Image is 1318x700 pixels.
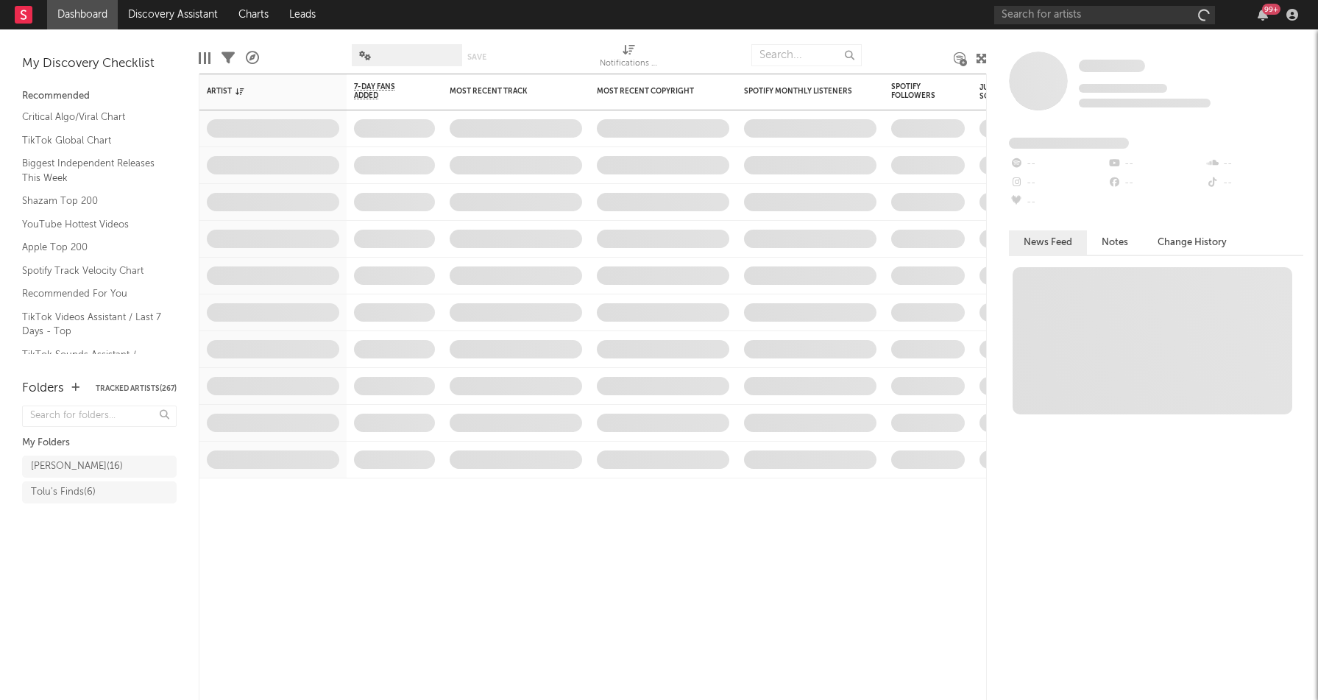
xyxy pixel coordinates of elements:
[994,6,1215,24] input: Search for artists
[1079,60,1145,72] span: Some Artist
[22,481,177,503] a: Tolu's Finds(6)
[600,37,659,79] div: Notifications (Artist)
[22,434,177,452] div: My Folders
[1205,155,1303,174] div: --
[246,37,259,79] div: A&R Pipeline
[891,82,943,100] div: Spotify Followers
[354,82,413,100] span: 7-Day Fans Added
[1009,230,1087,255] button: News Feed
[1079,84,1167,93] span: Tracking Since: [DATE]
[1143,230,1241,255] button: Change History
[1107,174,1205,193] div: --
[22,239,162,255] a: Apple Top 200
[22,155,162,185] a: Biggest Independent Releases This Week
[1009,155,1107,174] div: --
[597,87,707,96] div: Most Recent Copyright
[22,216,162,233] a: YouTube Hottest Videos
[1009,174,1107,193] div: --
[22,263,162,279] a: Spotify Track Velocity Chart
[1079,59,1145,74] a: Some Artist
[31,458,123,475] div: [PERSON_NAME] ( 16 )
[1107,155,1205,174] div: --
[22,309,162,339] a: TikTok Videos Assistant / Last 7 Days - Top
[450,87,560,96] div: Most Recent Track
[22,193,162,209] a: Shazam Top 200
[467,53,486,61] button: Save
[222,37,235,79] div: Filters
[1009,193,1107,212] div: --
[199,37,210,79] div: Edit Columns
[22,109,162,125] a: Critical Algo/Viral Chart
[22,286,162,302] a: Recommended For You
[600,55,659,73] div: Notifications (Artist)
[1079,99,1211,107] span: 0 fans last week
[22,380,64,397] div: Folders
[1087,230,1143,255] button: Notes
[207,87,317,96] div: Artist
[1258,9,1268,21] button: 99+
[22,406,177,427] input: Search for folders...
[31,484,96,501] div: Tolu's Finds ( 6 )
[22,55,177,73] div: My Discovery Checklist
[751,44,862,66] input: Search...
[1205,174,1303,193] div: --
[1262,4,1280,15] div: 99 +
[22,347,162,377] a: TikTok Sounds Assistant / [DATE] Fastest Risers
[1009,138,1129,149] span: Fans Added by Platform
[96,385,177,392] button: Tracked Artists(267)
[22,132,162,149] a: TikTok Global Chart
[22,456,177,478] a: [PERSON_NAME](16)
[744,87,854,96] div: Spotify Monthly Listeners
[979,83,1016,101] div: Jump Score
[22,88,177,105] div: Recommended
